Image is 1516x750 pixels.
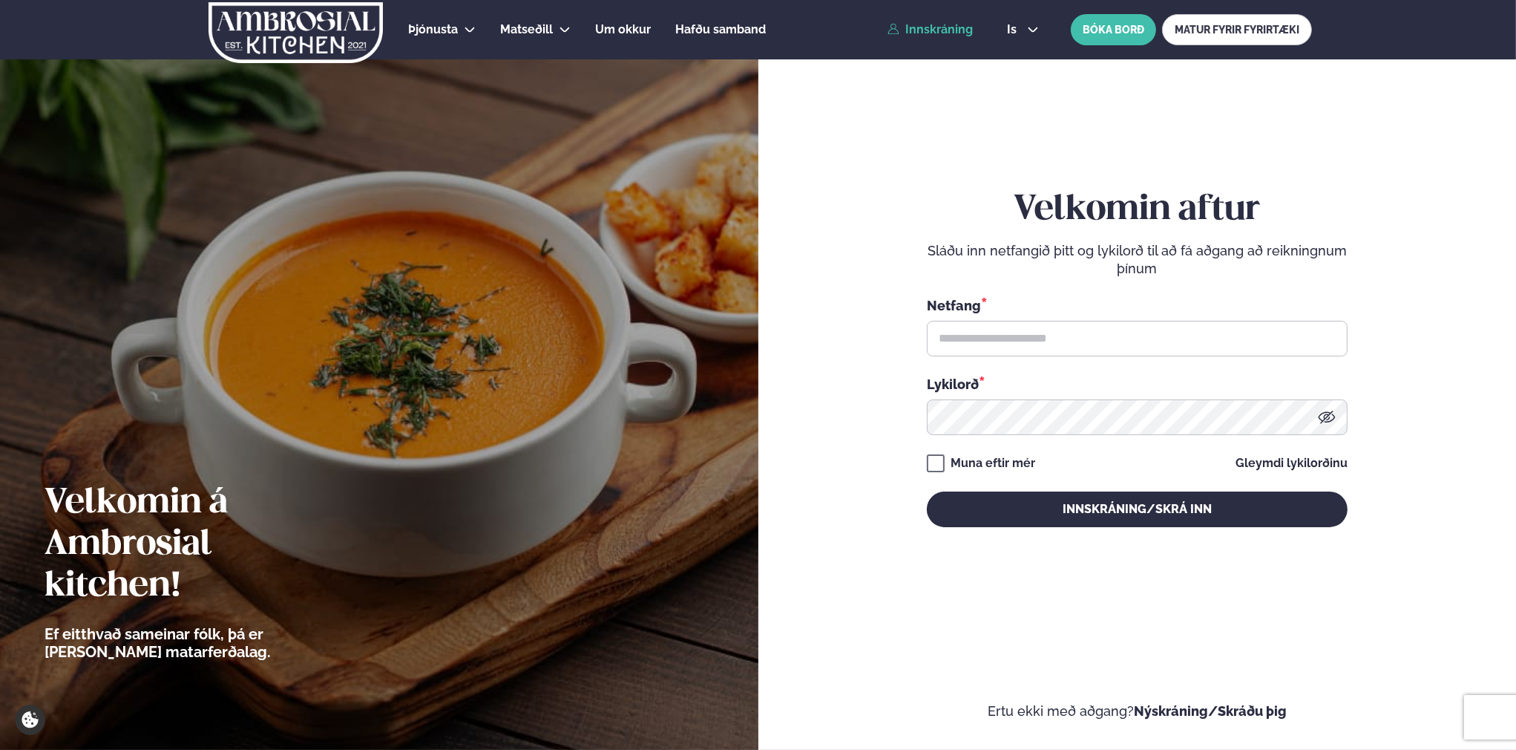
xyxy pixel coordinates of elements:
[927,492,1348,527] button: Innskráning/Skrá inn
[595,21,651,39] a: Um okkur
[408,21,458,39] a: Þjónusta
[927,242,1348,278] p: Sláðu inn netfangið þitt og lykilorð til að fá aðgang að reikningnum þínum
[1236,457,1348,469] a: Gleymdi lykilorðinu
[15,705,45,735] a: Cookie settings
[1007,24,1021,36] span: is
[927,189,1348,231] h2: Velkomin aftur
[408,22,458,36] span: Þjónusta
[803,702,1472,720] p: Ertu ekki með aðgang?
[1071,14,1156,45] button: BÓKA BORÐ
[595,22,651,36] span: Um okkur
[927,374,1348,394] div: Lykilorð
[500,22,553,36] span: Matseðill
[207,2,384,63] img: logo
[1134,703,1287,719] a: Nýskráning/Skráðu þig
[887,23,973,36] a: Innskráning
[500,21,553,39] a: Matseðill
[675,21,766,39] a: Hafðu samband
[927,296,1348,315] div: Netfang
[45,483,352,607] h2: Velkomin á Ambrosial kitchen!
[995,24,1051,36] button: is
[45,625,352,661] p: Ef eitthvað sameinar fólk, þá er [PERSON_NAME] matarferðalag.
[1162,14,1312,45] a: MATUR FYRIR FYRIRTÆKI
[675,22,766,36] span: Hafðu samband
